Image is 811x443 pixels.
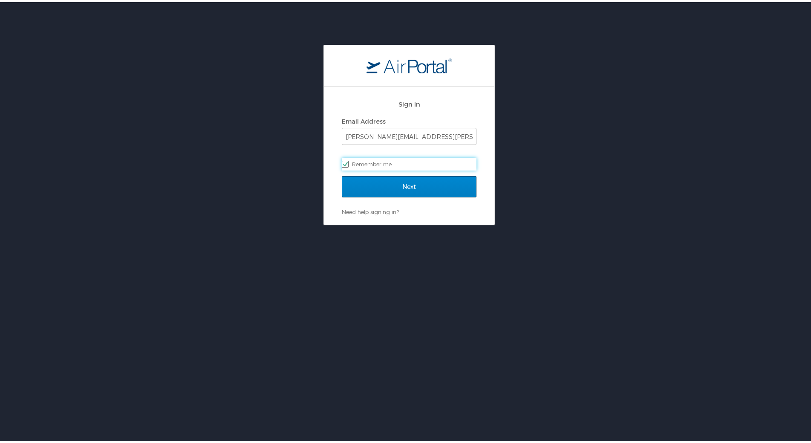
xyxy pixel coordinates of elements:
[342,174,476,195] input: Next
[342,116,386,123] label: Email Address
[342,156,476,168] label: Remember me
[367,56,452,71] img: logo
[342,97,476,107] h2: Sign In
[342,206,399,213] a: Need help signing in?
